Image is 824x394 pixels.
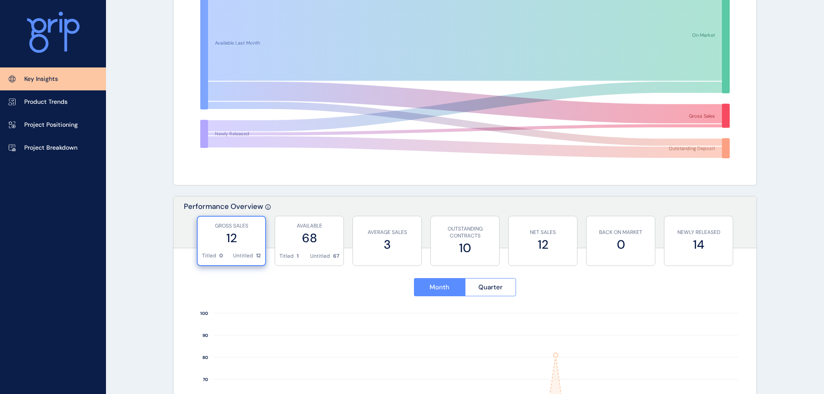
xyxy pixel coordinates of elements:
[591,236,651,253] label: 0
[591,229,651,236] p: BACK ON MARKET
[669,236,728,253] label: 14
[200,311,208,316] text: 100
[202,333,208,338] text: 90
[669,229,728,236] p: NEWLY RELEASED
[297,253,298,260] p: 1
[202,222,261,230] p: GROSS SALES
[279,253,294,260] p: Titled
[202,252,216,259] p: Titled
[310,253,330,260] p: Untitled
[430,283,449,291] span: Month
[202,355,208,360] text: 80
[202,230,261,247] label: 12
[279,230,339,247] label: 68
[435,240,495,256] label: 10
[24,98,67,106] p: Product Trends
[333,253,339,260] p: 67
[233,252,253,259] p: Untitled
[279,222,339,230] p: AVAILABLE
[414,278,465,296] button: Month
[435,225,495,240] p: OUTSTANDING CONTRACTS
[184,202,263,248] p: Performance Overview
[203,377,208,382] text: 70
[219,252,223,259] p: 0
[513,229,573,236] p: NET SALES
[478,283,503,291] span: Quarter
[465,278,516,296] button: Quarter
[357,236,417,253] label: 3
[513,236,573,253] label: 12
[24,144,77,152] p: Project Breakdown
[24,121,78,129] p: Project Positioning
[24,75,58,83] p: Key Insights
[256,252,261,259] p: 12
[357,229,417,236] p: AVERAGE SALES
